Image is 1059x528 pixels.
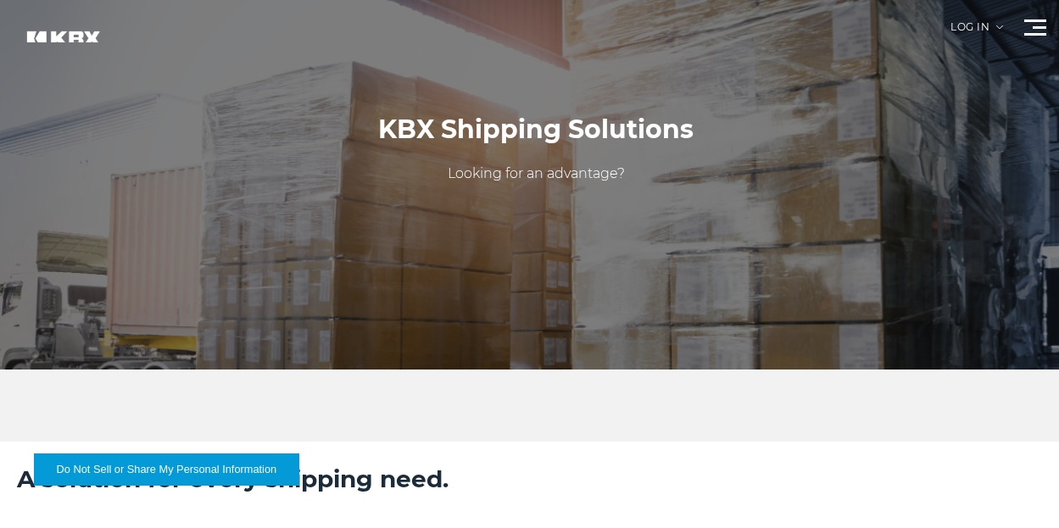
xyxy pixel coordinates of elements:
h2: A solution for every shipping need. [17,463,1042,495]
button: Do Not Sell or Share My Personal Information [34,453,299,486]
div: Log in [950,22,1003,45]
h1: KBX Shipping Solutions [378,113,694,147]
p: Looking for an advantage? [378,164,694,184]
img: arrow [996,25,1003,29]
img: kbx logo [13,17,114,77]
